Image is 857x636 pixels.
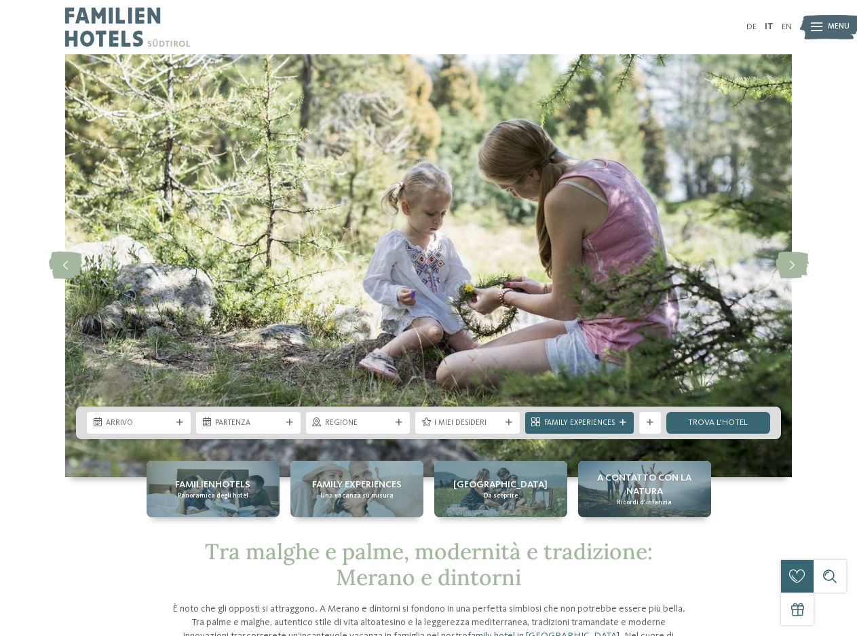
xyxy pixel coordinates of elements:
[215,418,281,429] span: Partenza
[175,478,250,491] span: Familienhotels
[782,22,792,31] a: EN
[584,471,706,498] span: A contatto con la natura
[290,461,423,517] a: Family hotel a Merano: varietà allo stato puro! Family experiences Una vacanza su misura
[617,498,672,507] span: Ricordi d’infanzia
[178,491,248,500] span: Panoramica degli hotel
[312,478,402,491] span: Family experiences
[484,491,518,500] span: Da scoprire
[666,412,770,434] a: trova l’hotel
[765,22,774,31] a: IT
[434,418,500,429] span: I miei desideri
[453,478,548,491] span: [GEOGRAPHIC_DATA]
[578,461,711,517] a: Family hotel a Merano: varietà allo stato puro! A contatto con la natura Ricordi d’infanzia
[65,54,792,477] img: Family hotel a Merano: varietà allo stato puro!
[544,418,615,429] span: Family Experiences
[828,22,850,33] span: Menu
[205,538,653,591] span: Tra malghe e palme, modernità e tradizione: Merano e dintorni
[320,491,394,500] span: Una vacanza su misura
[147,461,280,517] a: Family hotel a Merano: varietà allo stato puro! Familienhotels Panoramica degli hotel
[434,461,567,517] a: Family hotel a Merano: varietà allo stato puro! [GEOGRAPHIC_DATA] Da scoprire
[325,418,391,429] span: Regione
[106,418,172,429] span: Arrivo
[746,22,757,31] a: DE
